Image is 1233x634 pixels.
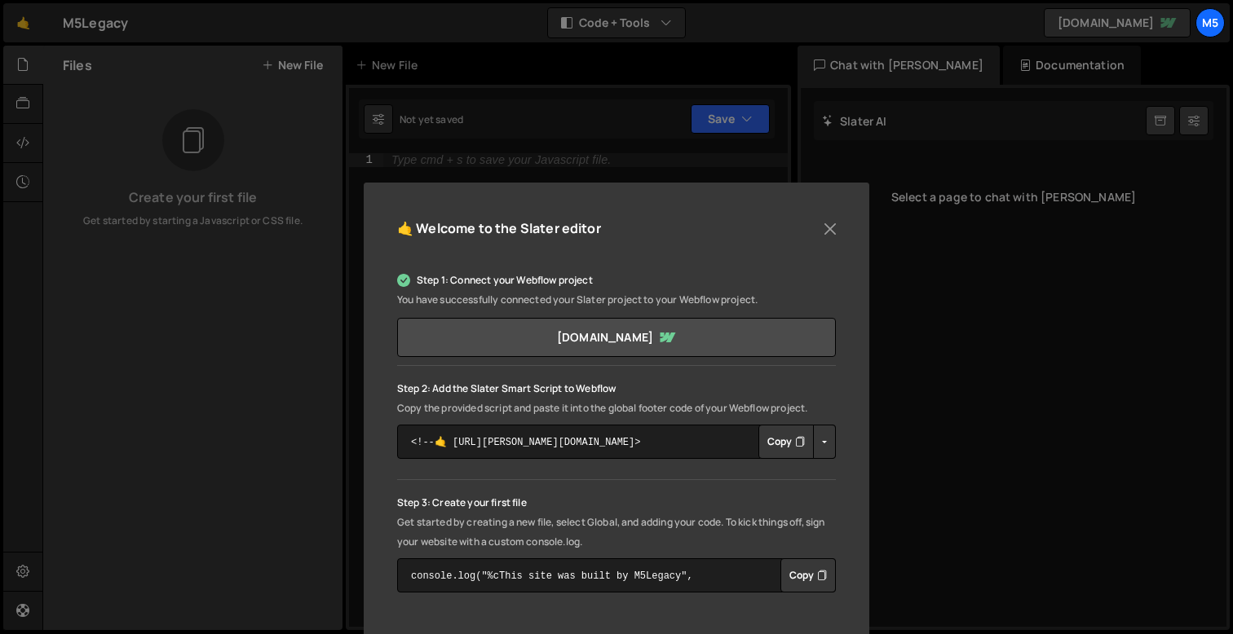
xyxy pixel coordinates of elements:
p: Step 1: Connect your Webflow project [397,271,836,290]
a: [DOMAIN_NAME] [397,318,836,357]
button: Copy [758,425,814,459]
a: M5 [1195,8,1225,37]
p: Step 3: Create your first file [397,493,836,513]
div: Button group with nested dropdown [758,425,836,459]
p: Step 2: Add the Slater Smart Script to Webflow [397,379,836,398]
p: Get started by creating a new file, select Global, and adding your code. To kick things off, sign... [397,513,836,552]
h5: 🤙 Welcome to the Slater editor [397,216,601,241]
div: Button group with nested dropdown [780,558,836,592]
p: You have successfully connected your Slater project to your Webflow project. [397,290,836,310]
button: Close [818,217,842,241]
textarea: <!--🤙 [URL][PERSON_NAME][DOMAIN_NAME]> <script>document.addEventListener("DOMContentLoaded", func... [397,425,836,459]
p: Copy the provided script and paste it into the global footer code of your Webflow project. [397,398,836,418]
button: Copy [780,558,836,592]
textarea: console.log("%cThis site was built by M5Legacy", "background:blue;color:#fff;padding: 8px;"); [397,558,836,592]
